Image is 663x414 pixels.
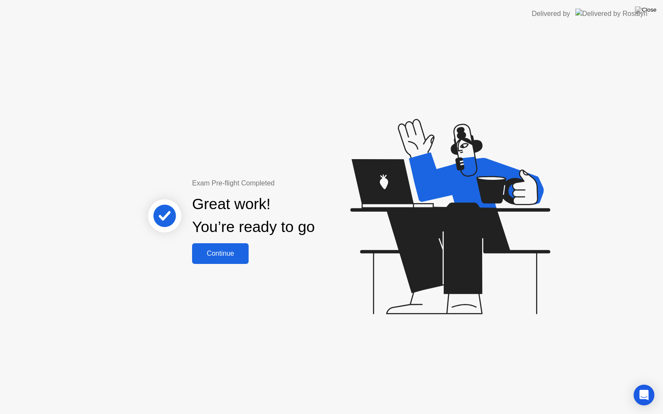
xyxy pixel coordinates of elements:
[192,193,315,238] div: Great work! You’re ready to go
[575,9,647,19] img: Delivered by Rosalyn
[195,250,246,257] div: Continue
[192,243,249,264] button: Continue
[192,178,370,188] div: Exam Pre-flight Completed
[635,6,657,13] img: Close
[532,9,570,19] div: Delivered by
[634,385,654,405] div: Open Intercom Messenger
